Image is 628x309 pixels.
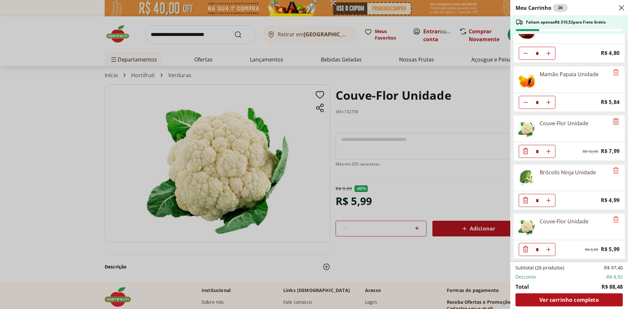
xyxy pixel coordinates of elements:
[515,283,529,291] span: Total
[605,274,623,280] span: -R$ 8,92
[539,297,599,302] span: Ver carrinho completo
[515,274,536,280] span: Desconto
[515,293,623,306] a: Ver carrinho completo
[601,147,619,156] span: R$ 7,99
[602,283,623,291] span: R$ 88,48
[517,217,536,236] img: Couve-Flor Unidade
[532,194,542,207] input: Quantidade Atual
[532,47,542,60] input: Quantidade Atual
[612,216,620,224] button: Remove
[553,4,568,12] div: 26
[517,119,536,138] img: Couve-Flor Unidade
[532,145,542,158] input: Quantidade Atual
[583,149,598,154] span: R$ 10,99
[542,243,555,256] button: Aumentar Quantidade
[612,167,620,175] button: Remove
[601,98,619,107] span: R$ 5,84
[532,96,542,109] input: Quantidade Atual
[519,243,532,256] button: Diminuir Quantidade
[601,49,619,58] span: R$ 4,80
[517,168,536,187] img: Brócolis Ninja Unidade
[542,96,555,109] button: Aumentar Quantidade
[542,194,555,207] button: Aumentar Quantidade
[515,4,568,12] h2: Meu Carrinho
[542,145,555,158] button: Aumentar Quantidade
[526,20,606,25] span: Faltam apenas R$ 310,52 para Frete Grátis
[540,217,588,225] div: Couve-Flor Unidade
[532,243,542,256] input: Quantidade Atual
[519,194,532,207] button: Diminuir Quantidade
[540,119,588,127] div: Couve-Flor Unidade
[519,47,532,60] button: Diminuir Quantidade
[519,145,532,158] button: Diminuir Quantidade
[519,96,532,109] button: Diminuir Quantidade
[542,47,555,60] button: Aumentar Quantidade
[585,247,598,252] span: R$ 9,99
[612,69,620,77] button: Remove
[612,118,620,126] button: Remove
[517,70,536,89] img: Mamão Papaia Unidade
[601,245,619,254] span: R$ 5,99
[540,70,599,78] div: Mamão Papaia Unidade
[540,168,596,176] div: Brócolis Ninja Unidade
[515,265,564,271] span: Subtotal (26 produtos)
[601,196,619,205] span: R$ 4,99
[604,265,623,271] span: R$ 97,40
